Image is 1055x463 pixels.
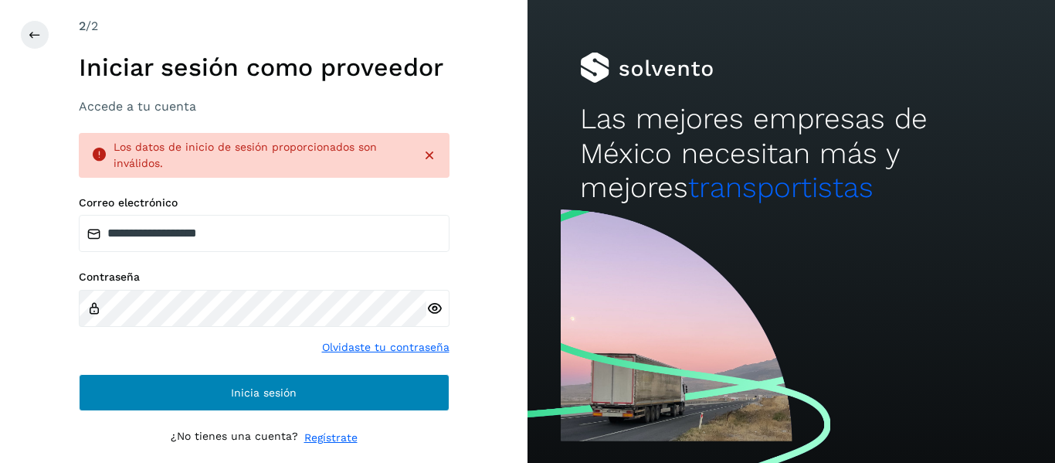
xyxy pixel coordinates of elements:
label: Correo electrónico [79,196,449,209]
p: ¿No tienes una cuenta? [171,430,298,446]
a: Olvidaste tu contraseña [322,339,449,356]
button: Inicia sesión [79,374,449,411]
span: Inicia sesión [231,387,297,398]
h1: Iniciar sesión como proveedor [79,53,449,82]
div: /2 [79,17,449,36]
h3: Accede a tu cuenta [79,99,449,114]
span: 2 [79,19,86,33]
label: Contraseña [79,271,449,284]
span: transportistas [688,171,874,204]
h2: Las mejores empresas de México necesitan más y mejores [580,102,1002,205]
div: Los datos de inicio de sesión proporcionados son inválidos. [114,139,409,172]
a: Regístrate [304,430,358,446]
